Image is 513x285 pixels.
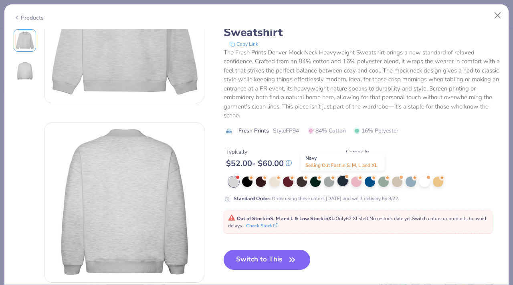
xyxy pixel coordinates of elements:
[301,153,385,171] div: Navy
[15,61,34,80] img: Back
[308,126,346,135] span: 84% Cotton
[234,195,399,202] div: Order using these colors [DATE] and we’ll delivery by 9/22.
[346,148,375,156] div: Comes In
[15,31,34,50] img: Front
[305,162,378,169] span: Selling Out Fast in S, M, L and XL
[237,215,295,222] strong: Out of Stock in S, M and L
[370,215,412,222] span: No restock date yet.
[226,148,292,156] div: Typically
[246,222,277,229] button: Check Stock
[44,123,204,282] img: Back
[234,195,271,202] strong: Standard Order :
[295,215,335,222] strong: & Low Stock in XL :
[224,48,500,120] div: The Fresh Prints Denver Mock Neck Heavyweight Sweatshirt brings a new standard of relaxed confide...
[14,14,44,22] div: Products
[224,250,311,270] button: Switch to This
[224,128,234,134] img: brand logo
[228,215,486,229] span: Only 62 XLs left. Switch colors or products to avoid delays.
[227,40,261,48] button: copy to clipboard
[273,126,299,135] span: Style FP94
[238,126,269,135] span: Fresh Prints
[490,8,505,23] button: Close
[226,159,292,169] div: $ 52.00 - $ 60.00
[354,126,398,135] span: 16% Polyester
